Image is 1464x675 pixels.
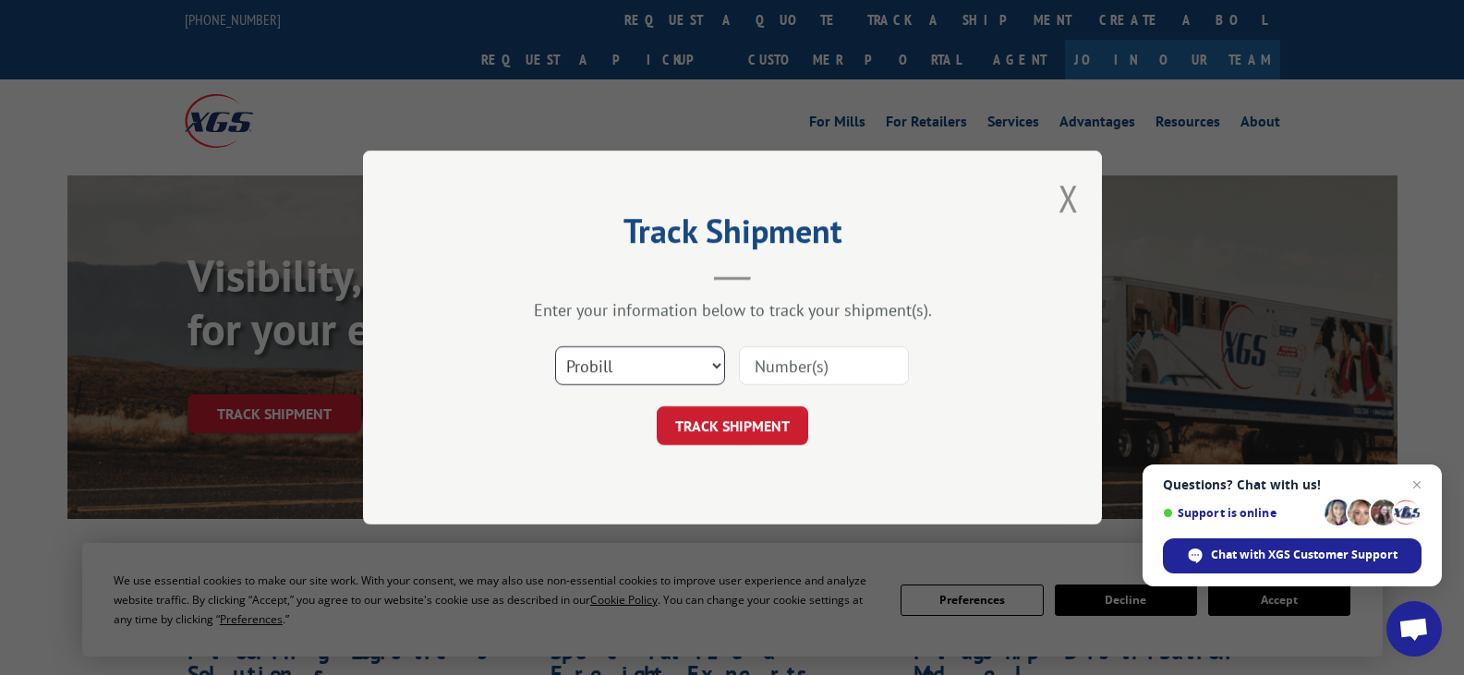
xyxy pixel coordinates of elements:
h2: Track Shipment [455,218,1010,253]
span: Chat with XGS Customer Support [1211,547,1397,563]
input: Number(s) [739,346,909,385]
span: Support is online [1163,506,1318,520]
span: Questions? Chat with us! [1163,477,1422,492]
a: Open chat [1386,601,1442,657]
div: Enter your information below to track your shipment(s). [455,299,1010,320]
button: TRACK SHIPMENT [657,406,808,445]
button: Close modal [1059,174,1079,223]
span: Chat with XGS Customer Support [1163,538,1422,573]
